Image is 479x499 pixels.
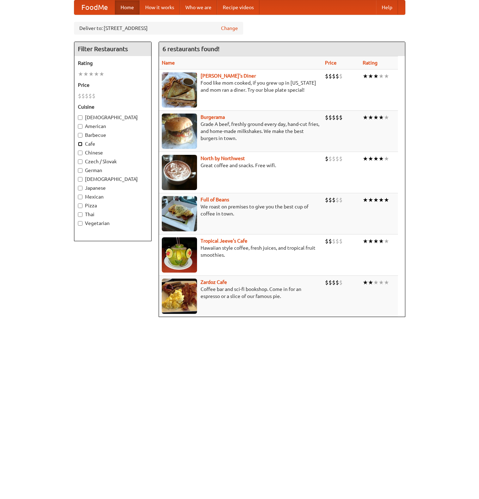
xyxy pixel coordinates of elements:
[162,155,197,190] img: north.jpg
[384,196,389,204] li: ★
[78,203,82,208] input: Pizza
[78,184,148,191] label: Japanese
[78,60,148,67] h5: Rating
[74,0,115,14] a: FoodMe
[162,286,319,300] p: Coffee bar and sci-fi bookshop. Come in for an espresso or a slice of our famous pie.
[379,237,384,245] li: ★
[332,196,336,204] li: $
[336,196,339,204] li: $
[363,155,368,163] li: ★
[328,114,332,121] li: $
[373,114,379,121] li: ★
[325,155,328,163] li: $
[363,279,368,286] li: ★
[78,221,82,226] input: Vegetarian
[78,142,82,146] input: Cafe
[325,114,328,121] li: $
[201,238,247,244] a: Tropical Jeeve's Cafe
[384,114,389,121] li: ★
[74,22,243,35] div: Deliver to: [STREET_ADDRESS]
[201,73,256,79] a: [PERSON_NAME]'s Diner
[373,155,379,163] li: ★
[78,159,82,164] input: Czech / Slovak
[162,279,197,314] img: zardoz.jpg
[328,279,332,286] li: $
[328,72,332,80] li: $
[180,0,217,14] a: Who we are
[384,155,389,163] li: ★
[368,72,373,80] li: ★
[201,114,225,120] a: Burgerama
[78,81,148,89] h5: Price
[92,92,96,100] li: $
[78,212,82,217] input: Thai
[368,114,373,121] li: ★
[379,72,384,80] li: ★
[384,279,389,286] li: ★
[336,114,339,121] li: $
[339,155,343,163] li: $
[336,155,339,163] li: $
[201,156,245,161] a: North by Northwest
[373,279,379,286] li: ★
[384,237,389,245] li: ★
[78,151,82,155] input: Chinese
[78,158,148,165] label: Czech / Slovak
[379,196,384,204] li: ★
[363,72,368,80] li: ★
[325,196,328,204] li: $
[221,25,238,32] a: Change
[368,279,373,286] li: ★
[140,0,180,14] a: How it works
[162,244,319,258] p: Hawaiian style coffee, fresh juices, and tropical fruit smoothies.
[162,203,319,217] p: We roast on premises to give you the best cup of coffee in town.
[363,237,368,245] li: ★
[332,155,336,163] li: $
[325,72,328,80] li: $
[78,167,148,174] label: German
[336,279,339,286] li: $
[83,70,88,78] li: ★
[162,196,197,231] img: beans.jpg
[339,279,343,286] li: $
[379,114,384,121] li: ★
[162,114,197,149] img: burgerama.jpg
[363,114,368,121] li: ★
[78,211,148,218] label: Thai
[332,72,336,80] li: $
[94,70,99,78] li: ★
[373,196,379,204] li: ★
[162,121,319,142] p: Grade A beef, freshly ground every day, hand-cut fries, and home-made milkshakes. We make the bes...
[363,60,377,66] a: Rating
[78,193,148,200] label: Mexican
[78,133,82,138] input: Barbecue
[336,237,339,245] li: $
[162,45,220,52] ng-pluralize: 6 restaurants found!
[332,279,336,286] li: $
[325,279,328,286] li: $
[78,202,148,209] label: Pizza
[339,114,343,121] li: $
[328,155,332,163] li: $
[373,237,379,245] li: ★
[78,220,148,227] label: Vegetarian
[78,149,148,156] label: Chinese
[78,132,148,139] label: Barbecue
[201,197,229,202] b: Full of Beans
[339,196,343,204] li: $
[217,0,259,14] a: Recipe videos
[99,70,104,78] li: ★
[336,72,339,80] li: $
[78,177,82,182] input: [DEMOGRAPHIC_DATA]
[74,42,151,56] h4: Filter Restaurants
[328,237,332,245] li: $
[78,168,82,173] input: German
[201,279,227,285] b: Zardoz Cafe
[325,237,328,245] li: $
[78,123,148,130] label: American
[384,72,389,80] li: ★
